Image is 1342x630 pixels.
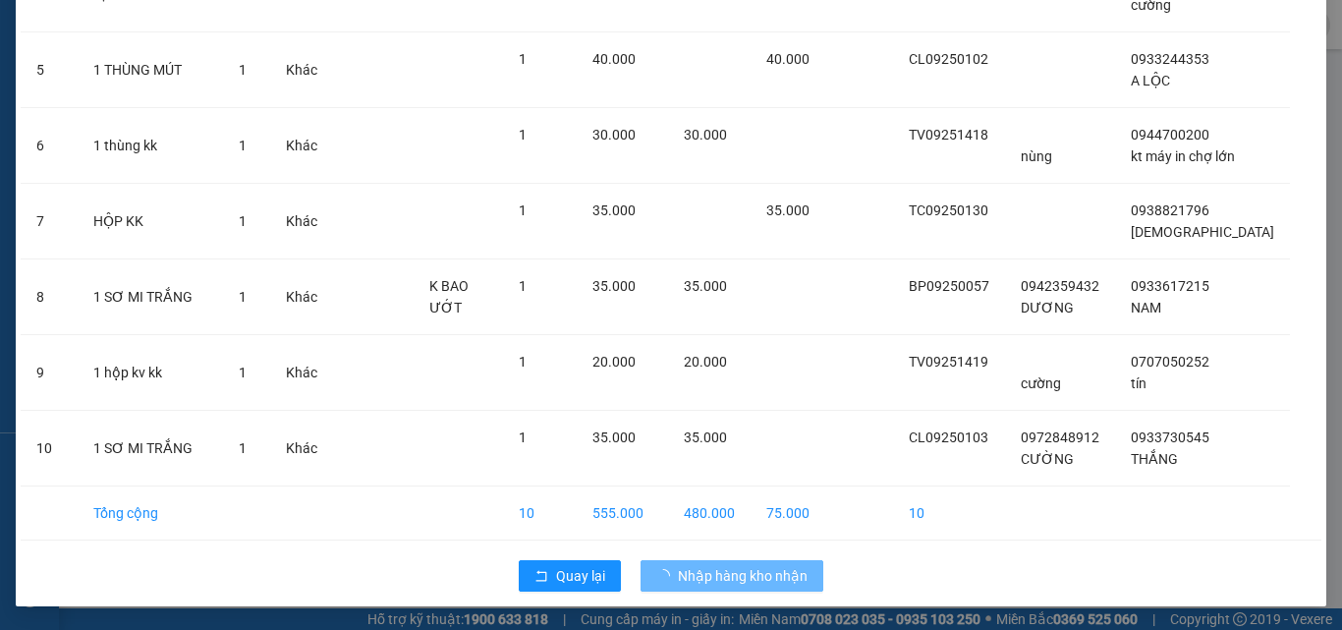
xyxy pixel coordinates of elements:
span: 1 [239,289,247,305]
td: 7 [21,184,78,259]
span: 30.000 [684,127,727,143]
td: 9 [21,335,78,411]
span: 1 [519,278,527,294]
span: 35.000 [592,202,636,218]
span: 35.000 [592,278,636,294]
span: 1 [519,202,527,218]
td: Khác [270,259,333,335]
td: 1 hộp kv kk [78,335,223,411]
span: K BAO ƯỚT [429,278,469,315]
td: 480.000 [668,487,751,541]
span: TC09250130 [909,202,988,218]
span: 0933730545 [1131,430,1209,445]
span: 1 [239,138,247,153]
span: 40.000 [592,51,636,67]
span: Quay lại [556,565,605,587]
td: 75.000 [751,487,825,541]
td: 6 [21,108,78,184]
td: 10 [21,411,78,487]
td: 1 THÙNG MÚT [78,32,223,108]
button: rollbackQuay lại [519,560,621,592]
span: nùng [1021,148,1052,164]
span: 40.000 [766,51,810,67]
span: THẮNG [1131,451,1178,467]
td: Khác [270,335,333,411]
span: 0933244353 [1131,51,1209,67]
span: 0938821796 [1131,202,1209,218]
span: 35.000 [684,278,727,294]
span: rollback [534,569,548,585]
td: 8 [21,259,78,335]
td: Tổng cộng [78,487,223,541]
span: loading [656,569,678,583]
span: TV09251418 [909,127,988,143]
span: 35.000 [766,202,810,218]
span: 0933617215 [1131,278,1209,294]
span: tín [1131,375,1146,391]
td: Khác [270,32,333,108]
span: DƯƠNG [1021,300,1074,315]
span: 35.000 [592,430,636,445]
span: 20.000 [592,354,636,370]
td: Khác [270,108,333,184]
span: kt máy in chợ lớn [1131,148,1235,164]
td: Khác [270,184,333,259]
span: 0942359432 [1021,278,1099,294]
span: BP09250057 [909,278,989,294]
span: TV09251419 [909,354,988,370]
span: 1 [519,51,527,67]
span: 35.000 [684,430,727,445]
span: cường [1021,375,1061,391]
span: 30.000 [592,127,636,143]
span: 20.000 [684,354,727,370]
span: 0972848912 [1021,430,1099,445]
span: NAM [1131,300,1161,315]
span: 1 [239,62,247,78]
td: 5 [21,32,78,108]
span: 1 [239,440,247,456]
span: 1 [519,430,527,445]
span: 1 [519,354,527,370]
span: CƯỜNG [1021,451,1074,467]
span: 1 [239,213,247,229]
span: 0944700200 [1131,127,1209,143]
span: CL09250102 [909,51,988,67]
span: CL09250103 [909,430,988,445]
td: 555.000 [577,487,668,541]
span: 0707050252 [1131,354,1209,370]
td: HỘP KK [78,184,223,259]
td: 10 [503,487,577,541]
td: 1 SƠ MI TRẮNG [78,411,223,487]
td: 10 [893,487,1005,541]
td: 1 thùng kk [78,108,223,184]
span: 1 [519,127,527,143]
span: A LỘC [1131,73,1170,88]
span: [DEMOGRAPHIC_DATA] [1131,224,1274,240]
td: Khác [270,411,333,487]
span: Nhập hàng kho nhận [678,565,808,587]
span: 1 [239,365,247,380]
button: Nhập hàng kho nhận [641,560,823,592]
td: 1 SƠ MI TRẮNG [78,259,223,335]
